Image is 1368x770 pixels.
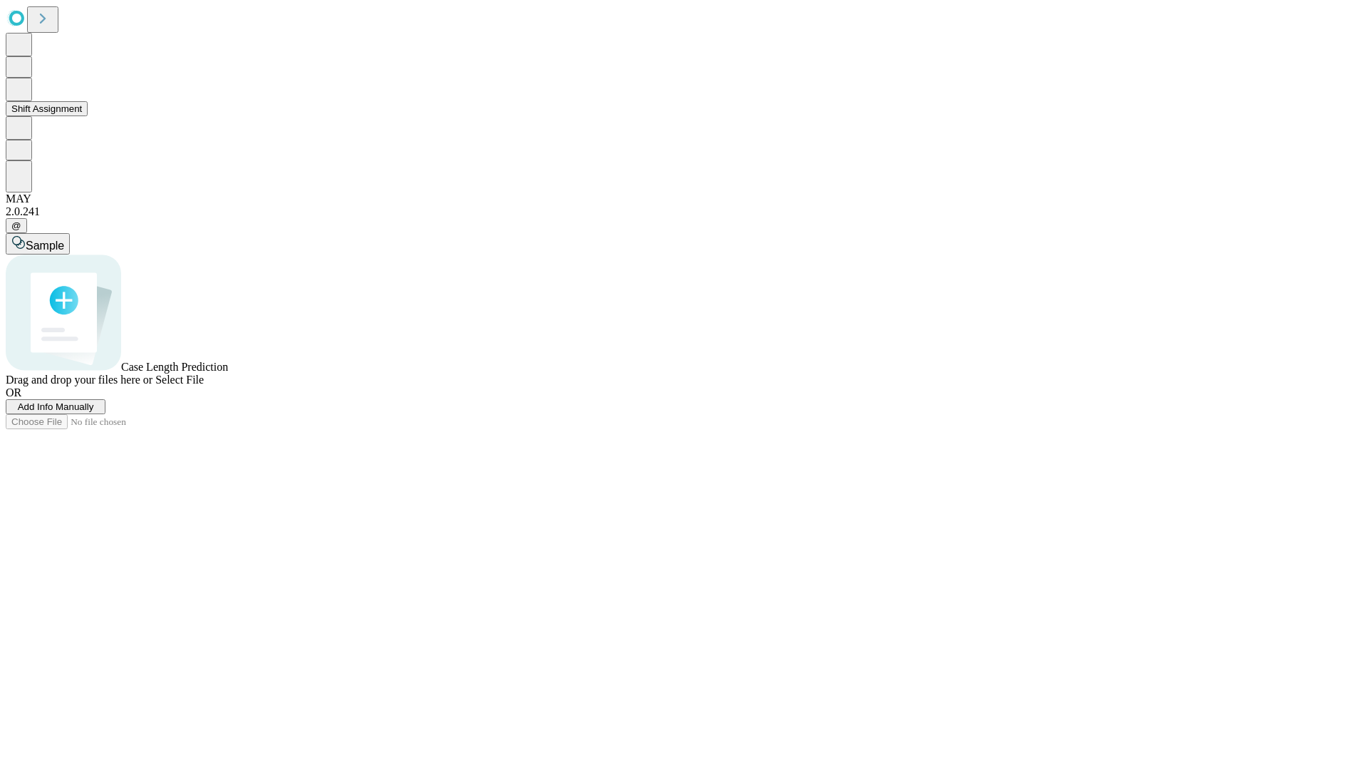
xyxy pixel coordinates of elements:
[121,361,228,373] span: Case Length Prediction
[6,192,1362,205] div: MAY
[18,401,94,412] span: Add Info Manually
[155,374,204,386] span: Select File
[6,101,88,116] button: Shift Assignment
[6,233,70,255] button: Sample
[6,374,152,386] span: Drag and drop your files here or
[11,220,21,231] span: @
[6,399,105,414] button: Add Info Manually
[6,218,27,233] button: @
[26,240,64,252] span: Sample
[6,205,1362,218] div: 2.0.241
[6,386,21,399] span: OR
